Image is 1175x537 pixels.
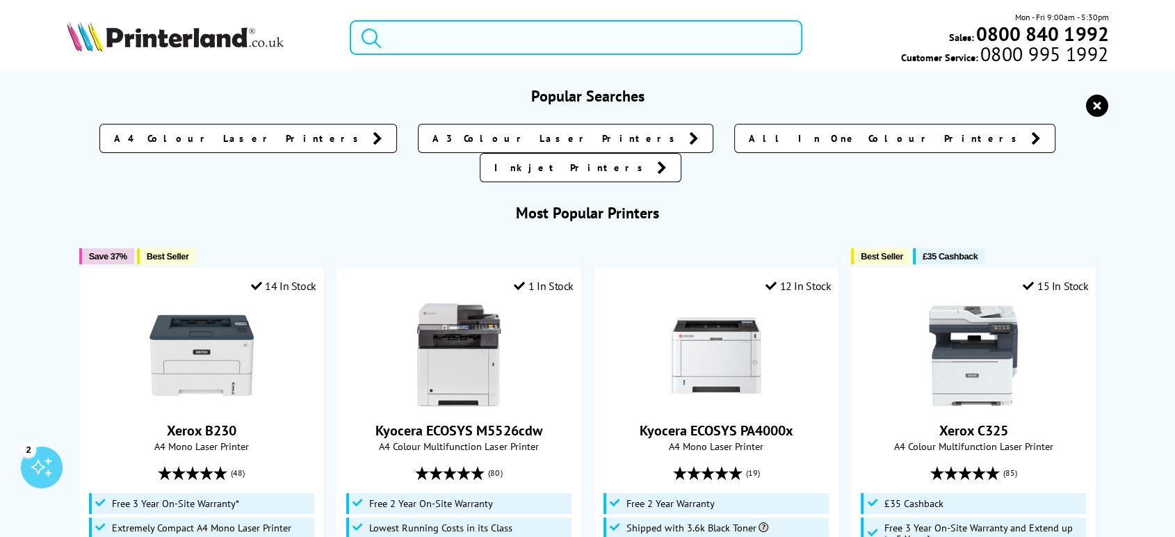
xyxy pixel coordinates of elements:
[923,251,978,262] span: £35 Cashback
[251,279,316,293] div: 14 In Stock
[67,21,284,51] img: Printerland Logo
[480,153,681,182] a: Inkjet Printers
[488,460,502,486] span: (80)
[350,20,802,55] input: Search product or brand
[407,396,511,410] a: Kyocera ECOSYS M5526cdw
[514,279,574,293] div: 1 In Stock
[67,203,1109,223] h3: Most Popular Printers
[67,21,332,54] a: Printerland Logo
[976,21,1108,47] b: 0800 840 1992
[112,498,239,509] span: Free 3 Year On-Site Warranty*
[901,47,1108,64] span: Customer Service:
[1015,10,1108,24] span: Mon - Fri 9:00am - 5:30pm
[369,522,512,534] span: Lowest Running Costs in its Class
[147,251,189,262] span: Best Seller
[167,422,236,440] a: Xerox B230
[418,124,713,153] a: A3 Colour Laser Printers
[978,47,1108,61] span: 0800 995 1992
[494,161,650,175] span: Inkjet Printers
[749,131,1024,145] span: All In One Colour Printers
[640,422,793,440] a: Kyocera ECOSYS PA4000x
[89,251,127,262] span: Save 37%
[432,131,682,145] span: A3 Colour Laser Printers
[369,498,493,509] span: Free 2 Year On-Site Warranty
[407,303,511,408] img: Kyocera ECOSYS M5526cdw
[664,303,768,408] img: Kyocera ECOSYS PA4000x
[921,396,1026,410] a: Xerox C325
[67,86,1109,106] h3: Popular Searches
[626,522,768,534] span: Shipped with 3.6k Black Toner
[859,440,1088,453] span: A4 Colour Multifunction Laser Printer
[149,303,254,408] img: Xerox B230
[884,498,943,509] span: £35 Cashback
[87,440,316,453] span: A4 Mono Laser Printer
[746,460,760,486] span: (19)
[1023,279,1088,293] div: 15 In Stock
[734,124,1055,153] a: All In One Colour Printers
[626,498,715,509] span: Free 2 Year Warranty
[21,442,36,457] div: 2
[851,248,910,264] button: Best Seller
[921,303,1026,408] img: Xerox C325
[974,27,1108,40] a: 0800 840 1992
[137,248,196,264] button: Best Seller
[114,131,366,145] span: A4 Colour Laser Printers
[1003,460,1017,486] span: (85)
[913,248,984,264] button: £35 Cashback
[99,124,397,153] a: A4 Colour Laser Printers
[79,248,134,264] button: Save 37%
[149,396,254,410] a: Xerox B230
[939,422,1008,440] a: Xerox C325
[664,396,768,410] a: Kyocera ECOSYS PA4000x
[344,440,574,453] span: A4 Colour Multifunction Laser Printer
[231,460,245,486] span: (48)
[112,522,291,534] span: Extremely Compact A4 Mono Laser Printer
[765,279,831,293] div: 12 In Stock
[601,440,831,453] span: A4 Mono Laser Printer
[375,422,542,440] a: Kyocera ECOSYS M5526cdw
[861,251,903,262] span: Best Seller
[949,31,974,44] span: Sales:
